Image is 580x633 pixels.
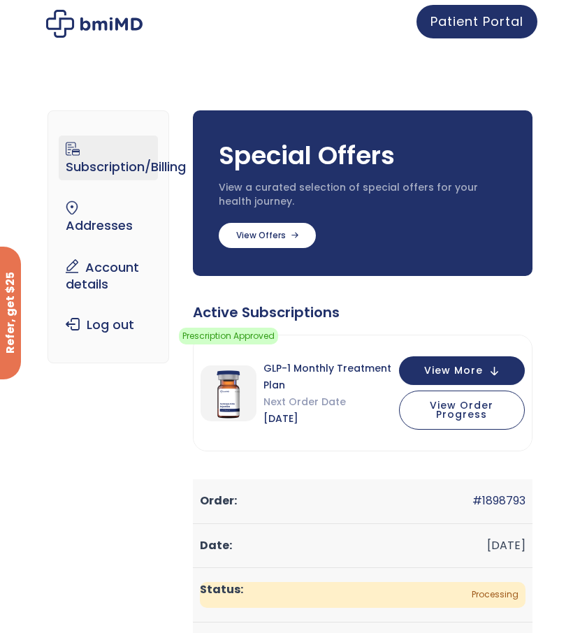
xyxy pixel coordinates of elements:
span: GLP-1 Monthly Treatment Plan [263,360,399,393]
span: View More [424,366,483,375]
a: Addresses [59,194,157,239]
button: View Order Progress [399,391,525,430]
a: Account details [59,253,157,298]
div: Active Subscriptions [193,304,532,321]
h3: Special Offers [219,138,507,173]
span: View Order Progress [430,398,493,421]
span: Next Order Date [263,393,399,410]
a: Log out [59,312,157,338]
nav: Account pages [48,110,168,363]
span: [DATE] [263,410,399,427]
a: #1898793 [472,493,525,509]
span: Patient Portal [430,13,523,30]
a: Patient Portal [416,5,537,38]
img: My account [46,10,143,38]
span: Processing [200,582,525,608]
span: Prescription Approved [179,328,278,344]
time: [DATE] [487,537,525,553]
p: View a curated selection of special offers for your health journey. [219,181,507,208]
a: Subscription/Billing [59,136,157,180]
